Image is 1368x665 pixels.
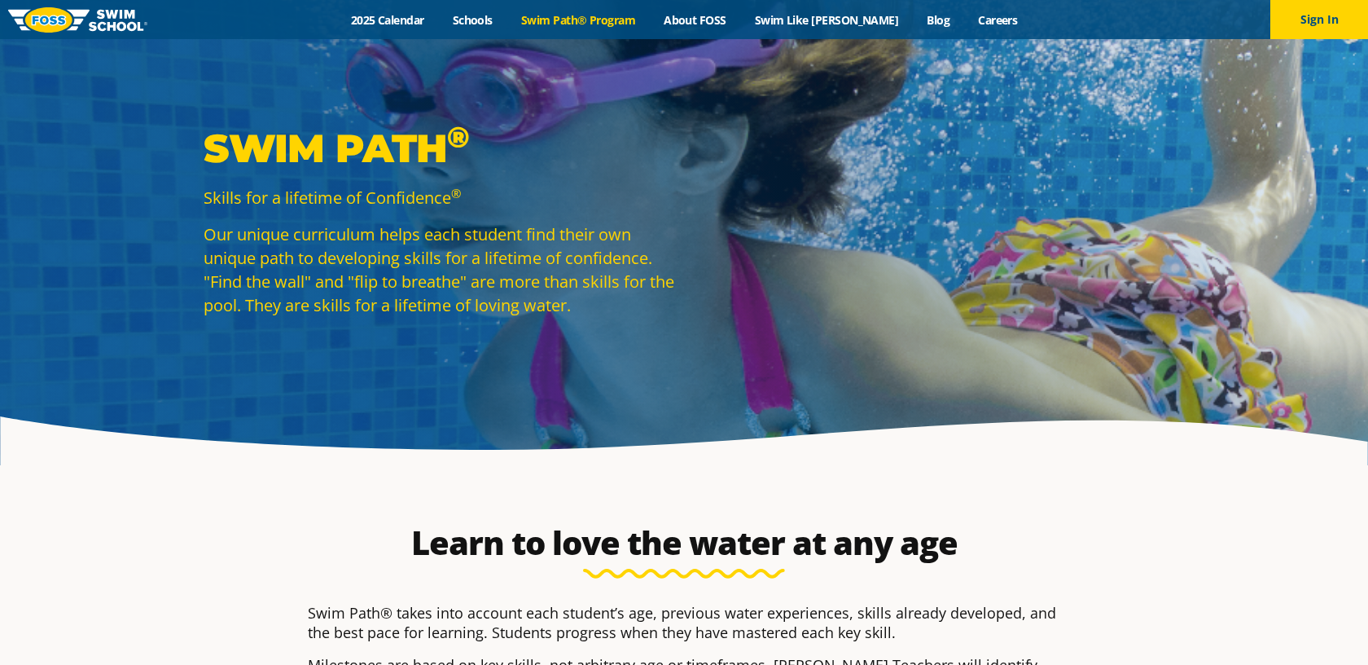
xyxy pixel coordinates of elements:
h2: Learn to love the water at any age [300,523,1068,562]
a: Swim Like [PERSON_NAME] [740,12,913,28]
img: FOSS Swim School Logo [8,7,147,33]
a: Swim Path® Program [506,12,649,28]
a: Schools [438,12,506,28]
p: Swim Path [204,124,676,173]
a: Blog [913,12,964,28]
p: Our unique curriculum helps each student find their own unique path to developing skills for a li... [204,222,676,317]
sup: ® [451,185,461,201]
p: Swim Path® takes into account each student’s age, previous water experiences, skills already deve... [308,603,1060,642]
sup: ® [447,119,469,155]
a: 2025 Calendar [336,12,438,28]
a: About FOSS [650,12,741,28]
a: Careers [964,12,1032,28]
p: Skills for a lifetime of Confidence [204,186,676,209]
